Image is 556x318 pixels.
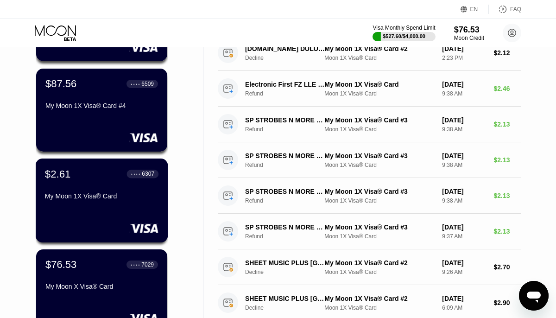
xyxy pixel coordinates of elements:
div: SP STROBES N MORE WESTERLY US [245,116,328,124]
div: SHEET MUSIC PLUS [GEOGRAPHIC_DATA] [GEOGRAPHIC_DATA] [245,259,328,267]
div: SP STROBES N MORE WESTERLY USRefundMy Moon 1X Visa® Card #3Moon 1X Visa® Card[DATE]9:38 AM$2.13 [218,178,521,214]
div: $527.60 / $4,000.00 [383,33,425,39]
div: [DATE] [442,45,486,52]
div: My Moon X Visa® Card [45,283,158,290]
div: $76.53Moon Credit [454,25,484,41]
div: [DOMAIN_NAME] DULUTH US [245,45,328,52]
div: [DATE] [442,188,486,195]
div: $87.56 [45,78,76,90]
div: Electronic First FZ LLE Creative CityAERefundMy Moon 1X Visa® CardMoon 1X Visa® Card[DATE]9:38 AM... [218,71,521,107]
div: Moon 1X Visa® Card [324,90,435,97]
iframe: Tombol untuk meluncurkan jendela pesan [519,281,549,311]
div: 7029 [141,261,154,268]
div: Decline [245,269,335,275]
div: $2.13 [494,156,522,164]
div: My Moon 1X Visa® Card #2 [324,295,435,302]
div: $2.12 [494,49,522,57]
div: SP STROBES N MORE WESTERLY US [245,223,328,231]
div: Moon Credit [454,35,484,41]
div: [DATE] [442,295,486,302]
div: Decline [245,55,335,61]
div: $87.56● ● ● ●6509My Moon 1X Visa® Card #4 [36,69,167,152]
div: SHEET MUSIC PLUS [GEOGRAPHIC_DATA] [GEOGRAPHIC_DATA] [245,295,328,302]
div: Moon 1X Visa® Card [324,55,435,61]
div: [DOMAIN_NAME] DULUTH USDeclineMy Moon 1X Visa® Card #2Moon 1X Visa® Card[DATE]2:23 PM$2.12 [218,35,521,71]
div: Moon 1X Visa® Card [324,305,435,311]
div: Moon 1X Visa® Card [324,162,435,168]
div: SP STROBES N MORE WESTERLY USRefundMy Moon 1X Visa® Card #3Moon 1X Visa® Card[DATE]9:38 AM$2.13 [218,142,521,178]
div: $76.53 [45,259,76,271]
div: [DATE] [442,81,486,88]
div: $2.61 [45,168,71,180]
div: SP STROBES N MORE WESTERLY US [245,188,328,195]
div: FAQ [489,5,521,14]
div: [DATE] [442,223,486,231]
div: $2.90 [494,299,522,306]
div: My Moon 1X Visa® Card #3 [324,116,435,124]
div: 6:09 AM [442,305,486,311]
div: 9:38 AM [442,197,486,204]
div: ● ● ● ● [131,83,140,85]
div: My Moon 1X Visa® Card #3 [324,188,435,195]
div: Visa Monthly Spend Limit [373,25,435,31]
div: ● ● ● ● [131,172,140,175]
div: 6509 [141,81,154,87]
div: SP STROBES N MORE WESTERLY USRefundMy Moon 1X Visa® Card #3Moon 1X Visa® Card[DATE]9:37 AM$2.13 [218,214,521,249]
div: 9:38 AM [442,162,486,168]
div: ● ● ● ● [131,263,140,266]
div: $2.70 [494,263,522,271]
div: $2.46 [494,85,522,92]
div: [DATE] [442,116,486,124]
div: My Moon 1X Visa® Card [45,192,158,200]
div: 9:38 AM [442,90,486,97]
div: Refund [245,90,335,97]
div: FAQ [510,6,521,13]
div: Moon 1X Visa® Card [324,269,435,275]
div: 6307 [142,171,154,177]
div: 2:23 PM [442,55,486,61]
div: Refund [245,126,335,133]
div: SHEET MUSIC PLUS [GEOGRAPHIC_DATA] [GEOGRAPHIC_DATA]DeclineMy Moon 1X Visa® Card #2Moon 1X Visa® ... [218,249,521,285]
div: SP STROBES N MORE WESTERLY US [245,152,328,159]
div: My Moon 1X Visa® Card #2 [324,45,435,52]
div: My Moon 1X Visa® Card #3 [324,223,435,231]
div: SP STROBES N MORE WESTERLY USRefundMy Moon 1X Visa® Card #3Moon 1X Visa® Card[DATE]9:38 AM$2.13 [218,107,521,142]
div: EN [461,5,489,14]
div: Refund [245,162,335,168]
div: [DATE] [442,152,486,159]
div: 9:38 AM [442,126,486,133]
div: $2.13 [494,121,522,128]
div: $76.53 [454,25,484,35]
div: Moon 1X Visa® Card [324,197,435,204]
div: $2.13 [494,228,522,235]
div: Decline [245,305,335,311]
div: $2.61● ● ● ●6307My Moon 1X Visa® Card [36,159,167,242]
div: Moon 1X Visa® Card [324,233,435,240]
div: Visa Monthly Spend Limit$527.60/$4,000.00 [373,25,435,41]
div: [DATE] [442,259,486,267]
div: Refund [245,197,335,204]
div: My Moon 1X Visa® Card #4 [45,102,158,109]
div: Electronic First FZ LLE Creative CityAE [245,81,328,88]
div: My Moon 1X Visa® Card #3 [324,152,435,159]
div: 9:37 AM [442,233,486,240]
div: My Moon 1X Visa® Card [324,81,435,88]
div: My Moon 1X Visa® Card #2 [324,259,435,267]
div: Refund [245,233,335,240]
div: Moon 1X Visa® Card [324,126,435,133]
div: 9:26 AM [442,269,486,275]
div: EN [470,6,478,13]
div: $2.13 [494,192,522,199]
